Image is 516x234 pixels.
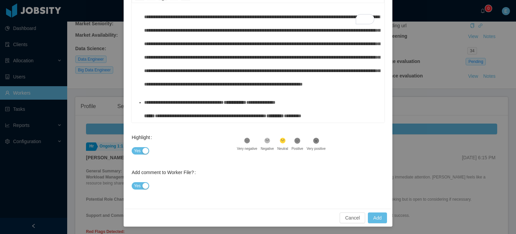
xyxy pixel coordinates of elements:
[132,170,199,175] label: Add comment to Worker File?
[134,182,141,189] span: Yes
[132,182,149,190] button: Add comment to Worker File?
[340,212,365,223] button: Cancel
[132,135,155,140] label: Highlight
[237,146,257,151] div: Very negative
[277,146,288,151] div: Neutral
[134,147,141,154] span: Yes
[292,146,303,151] div: Positive
[132,147,149,155] button: Highlight
[307,146,326,151] div: Very positive
[368,212,387,223] button: Add
[261,146,274,151] div: Negative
